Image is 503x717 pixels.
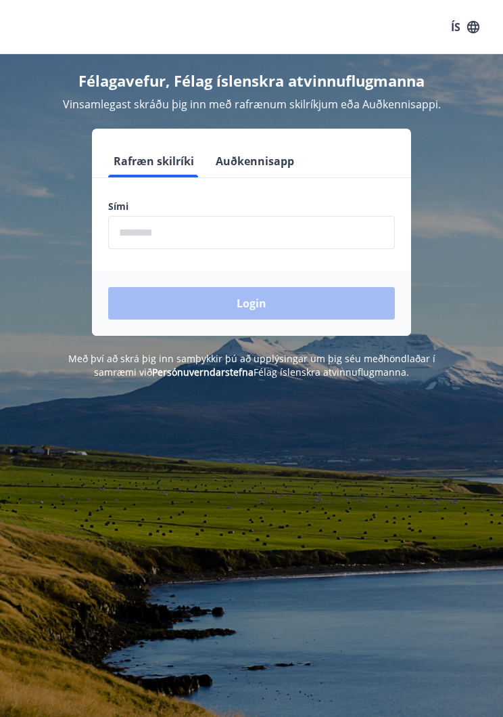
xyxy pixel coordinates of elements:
button: ÍS [444,15,487,39]
span: Vinsamlegast skráðu þig inn með rafrænum skilríkjum eða Auðkennisappi. [63,97,441,112]
button: Auðkennisapp [210,145,300,177]
span: Með því að skrá þig inn samþykkir þú að upplýsingar um þig séu meðhöndlaðar í samræmi við Félag í... [68,352,435,378]
label: Sími [108,200,395,213]
a: Persónuverndarstefna [152,366,254,378]
h4: Félagavefur, Félag íslenskra atvinnuflugmanna [16,70,487,91]
button: Rafræn skilríki [108,145,199,177]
